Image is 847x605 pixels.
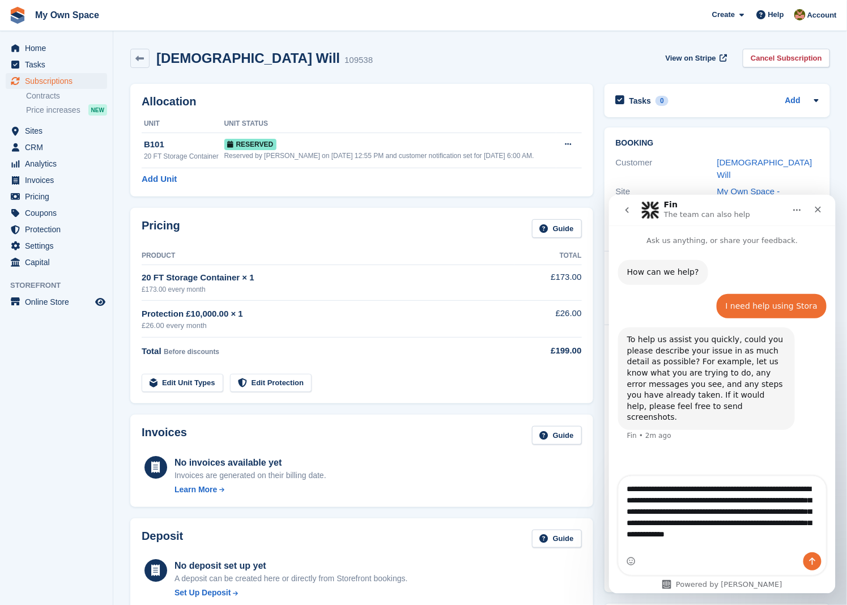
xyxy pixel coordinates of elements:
p: A deposit can be created here or directly from Storefront bookings. [174,573,408,585]
a: Preview store [93,295,107,309]
a: My Own Space [31,6,104,24]
td: £26.00 [514,301,582,338]
a: Edit Protection [230,374,312,393]
span: Help [768,9,784,20]
a: menu [6,57,107,73]
div: B101 [144,138,224,151]
h2: [DEMOGRAPHIC_DATA] Will [156,50,340,66]
a: Set Up Deposit [174,587,408,599]
th: Total [514,247,582,265]
a: Edit Unit Types [142,374,223,393]
a: menu [6,73,107,89]
h2: Allocation [142,95,582,108]
div: NEW [88,104,107,116]
div: Site [616,185,717,211]
div: Reserved by [PERSON_NAME] on [DATE] 12:55 PM and customer notification set for [DATE] 6:00 AM. [224,151,556,161]
a: Cancel Subscription [743,49,830,67]
a: Guide [532,219,582,238]
h2: Tasks [629,96,652,106]
h2: Booking [616,139,819,148]
a: menu [6,205,107,221]
img: Keely Collin [794,9,806,20]
div: £199.00 [514,344,582,357]
div: 109538 [344,54,373,67]
div: £173.00 every month [142,284,514,295]
a: menu [6,238,107,254]
a: menu [6,139,107,155]
h2: Invoices [142,426,187,445]
span: Settings [25,238,93,254]
div: No deposit set up yet [174,559,408,573]
div: 20 FT Storage Container [144,151,224,161]
a: My Own Space - [GEOGRAPHIC_DATA] [717,186,806,209]
a: View on Stripe [661,49,730,67]
img: stora-icon-8386f47178a22dfd0bd8f6a31ec36ba5ce8667c1dd55bd0f319d3a0aa187defe.svg [9,7,26,24]
span: Total [142,346,161,356]
span: Reserved [224,139,277,150]
span: Sites [25,123,93,139]
a: menu [6,123,107,139]
div: Learn More [174,484,217,496]
span: Capital [25,254,93,270]
td: £173.00 [514,265,582,300]
span: Create [712,9,735,20]
span: Storefront [10,280,113,291]
span: Price increases [26,105,80,116]
a: menu [6,172,107,188]
span: Home [25,40,93,56]
div: Set Up Deposit [174,587,231,599]
iframe: Intercom live chat [609,195,836,594]
div: 0 [656,96,669,106]
span: View on Stripe [666,53,716,64]
span: Pricing [25,189,93,204]
a: Guide [532,426,582,445]
span: Invoices [25,172,93,188]
div: £26.00 every month [142,320,514,331]
span: Protection [25,221,93,237]
h2: Deposit [142,530,183,548]
a: Learn More [174,484,326,496]
a: menu [6,189,107,204]
a: Add Unit [142,173,177,186]
a: Price increases NEW [26,104,107,116]
a: menu [6,40,107,56]
a: menu [6,294,107,310]
a: menu [6,156,107,172]
span: Subscriptions [25,73,93,89]
a: [DEMOGRAPHIC_DATA] Will [717,157,812,180]
span: Coupons [25,205,93,221]
span: Analytics [25,156,93,172]
th: Unit [142,115,224,133]
th: Product [142,247,514,265]
span: CRM [25,139,93,155]
div: No invoices available yet [174,456,326,470]
div: Protection £10,000.00 × 1 [142,308,514,321]
div: Customer [616,156,717,182]
a: menu [6,221,107,237]
span: Online Store [25,294,93,310]
span: Before discounts [164,348,219,356]
div: Invoices are generated on their billing date. [174,470,326,482]
div: 20 FT Storage Container × 1 [142,271,514,284]
th: Unit Status [224,115,556,133]
a: menu [6,254,107,270]
a: Contracts [26,91,107,101]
